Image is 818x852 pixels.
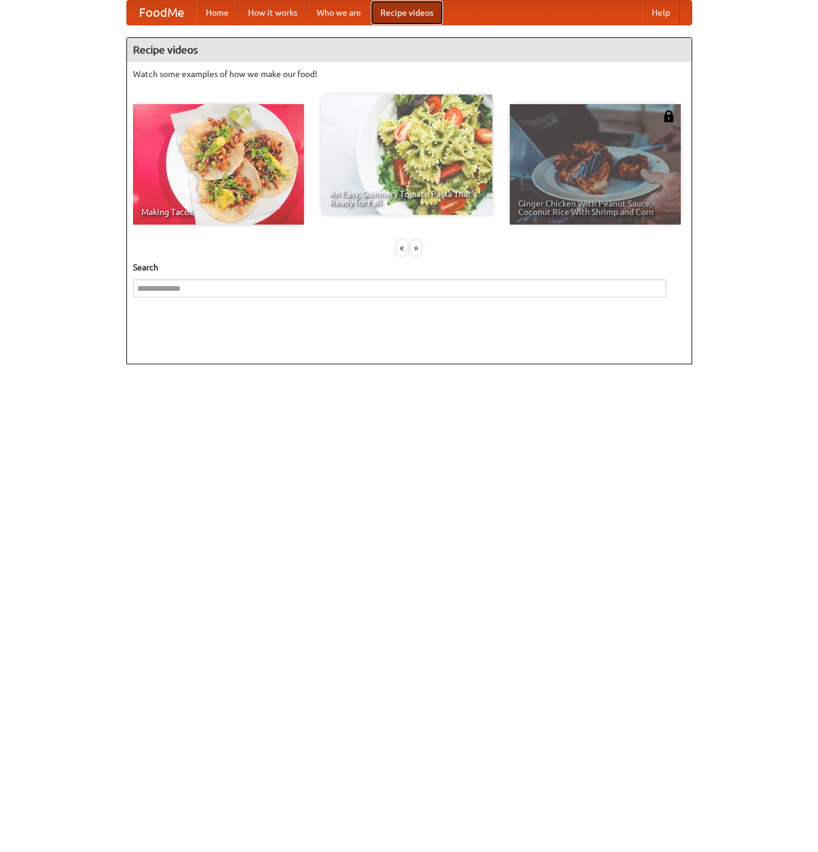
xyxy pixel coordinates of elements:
h5: Search [133,261,686,273]
h4: Recipe videos [127,38,692,62]
a: FoodMe [127,1,196,25]
a: Recipe videos [371,1,443,25]
a: An Easy, Summery Tomato Pasta That's Ready for Fall [321,95,492,215]
a: How it works [238,1,307,25]
a: Help [642,1,680,25]
img: 483408.png [663,110,675,122]
div: » [411,240,421,255]
p: Watch some examples of how we make our food! [133,68,686,80]
span: An Easy, Summery Tomato Pasta That's Ready for Fall [330,190,484,207]
div: « [397,240,407,255]
span: Making Tacos [141,208,296,216]
a: Who we are [307,1,371,25]
a: Making Tacos [133,104,304,225]
a: Home [196,1,238,25]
